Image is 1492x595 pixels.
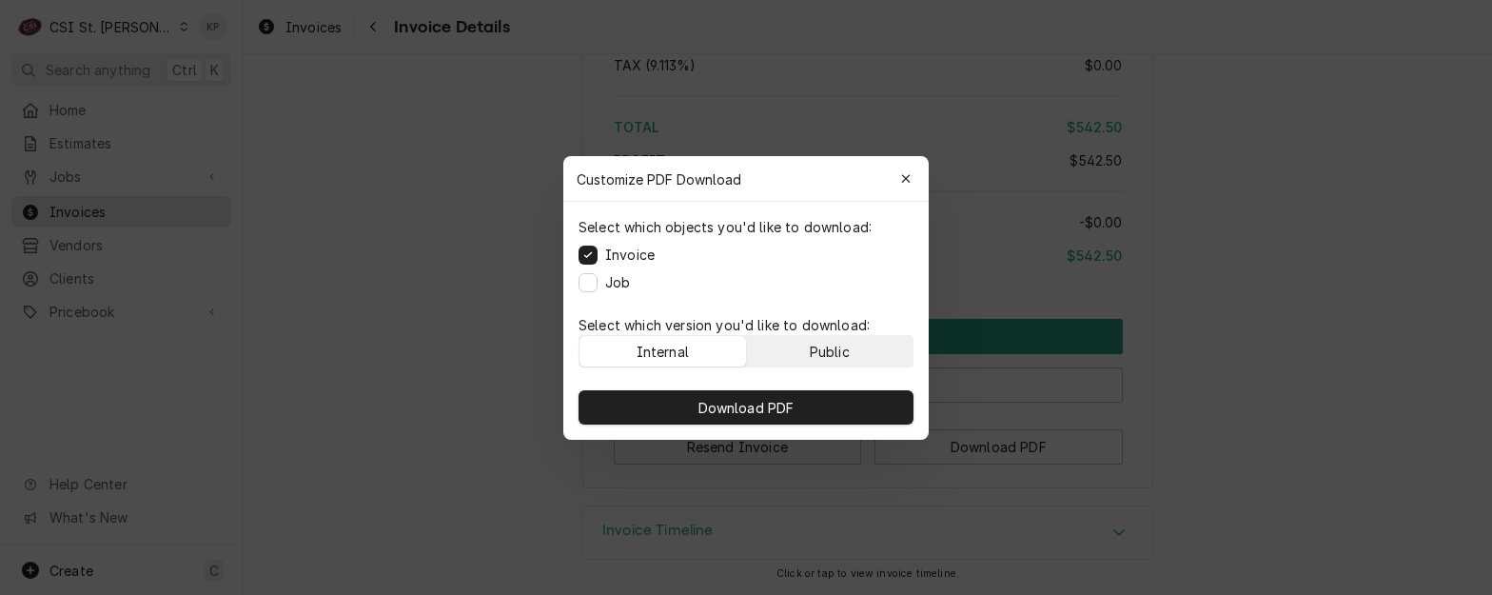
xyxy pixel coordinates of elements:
label: Invoice [605,245,655,265]
div: Customize PDF Download [563,156,929,202]
span: Download PDF [695,397,798,417]
p: Select which objects you'd like to download: [579,217,872,237]
p: Select which version you'd like to download: [579,315,913,335]
div: Internal [637,341,689,361]
button: Download PDF [579,390,913,425]
label: Job [605,272,630,292]
div: Public [810,341,850,361]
